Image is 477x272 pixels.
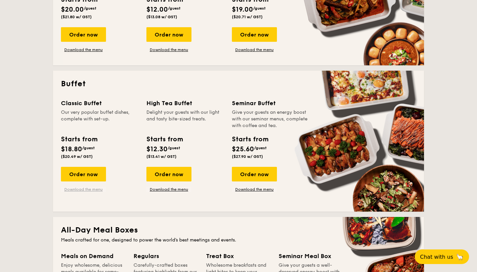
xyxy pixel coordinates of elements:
[232,109,309,129] div: Give your guests an energy boost with our seminar menus, complete with coffee and tea.
[253,6,266,11] span: /guest
[168,6,181,11] span: /guest
[232,167,277,181] div: Order now
[254,146,267,150] span: /guest
[232,6,253,14] span: $19.00
[84,6,96,11] span: /guest
[61,27,106,42] div: Order now
[61,145,82,153] span: $18.80
[456,253,464,261] span: 🦙
[61,187,106,192] a: Download the menu
[232,15,263,19] span: ($20.71 w/ GST)
[61,225,416,236] h2: All-Day Meal Boxes
[146,99,224,108] div: High Tea Buffet
[232,47,277,52] a: Download the menu
[168,146,180,150] span: /guest
[232,145,254,153] span: $25.60
[146,154,177,159] span: ($13.41 w/ GST)
[61,6,84,14] span: $20.00
[232,134,268,144] div: Starts from
[420,254,453,260] span: Chat with us
[415,249,469,264] button: Chat with us🦙
[232,99,309,108] div: Seminar Buffet
[146,15,177,19] span: ($13.08 w/ GST)
[146,6,168,14] span: $12.00
[206,251,271,261] div: Treat Box
[146,47,191,52] a: Download the menu
[232,187,277,192] a: Download the menu
[82,146,95,150] span: /guest
[61,99,138,108] div: Classic Buffet
[146,187,191,192] a: Download the menu
[146,167,191,181] div: Order now
[232,154,263,159] span: ($27.90 w/ GST)
[61,47,106,52] a: Download the menu
[61,79,416,89] h2: Buffet
[61,167,106,181] div: Order now
[146,27,191,42] div: Order now
[61,134,97,144] div: Starts from
[133,251,198,261] div: Regulars
[61,15,92,19] span: ($21.80 w/ GST)
[146,109,224,129] div: Delight your guests with our light and tasty bite-sized treats.
[232,27,277,42] div: Order now
[61,251,126,261] div: Meals on Demand
[61,154,93,159] span: ($20.49 w/ GST)
[61,237,416,243] div: Meals crafted for one, designed to power the world's best meetings and events.
[146,134,183,144] div: Starts from
[146,145,168,153] span: $12.30
[279,251,343,261] div: Seminar Meal Box
[61,109,138,129] div: Our very popular buffet dishes, complete with set-up.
